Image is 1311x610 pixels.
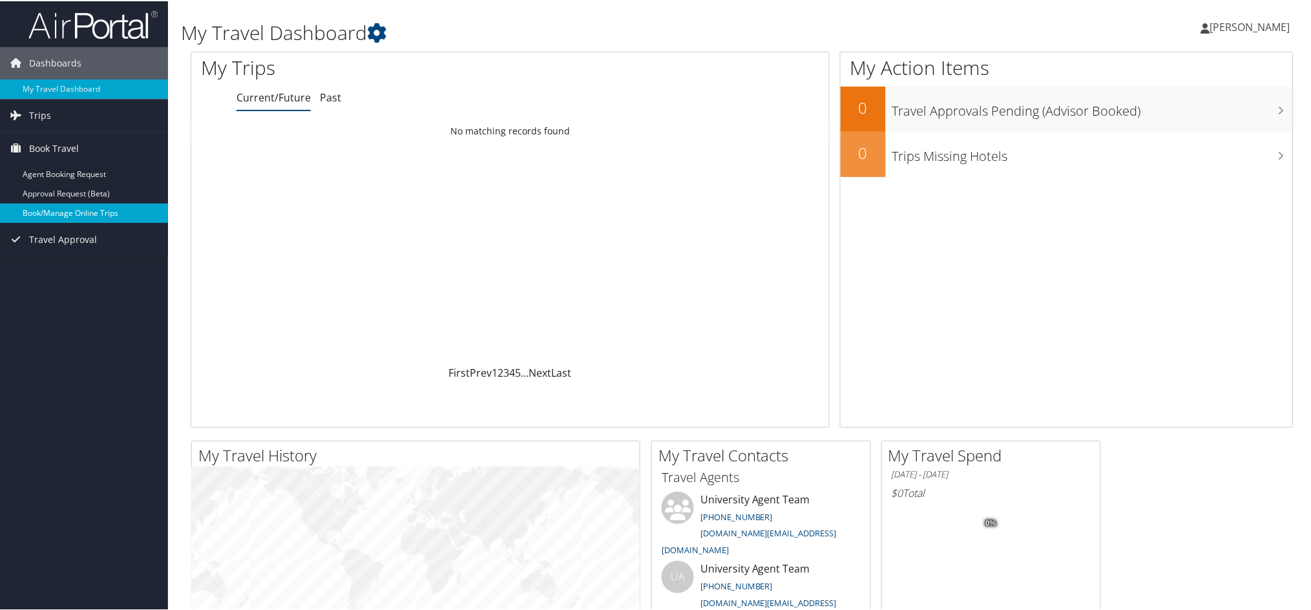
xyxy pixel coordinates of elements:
h1: My Action Items [841,53,1294,80]
span: Travel Approval [29,222,97,255]
a: 3 [504,364,510,379]
span: Book Travel [29,131,79,163]
span: Trips [29,98,51,131]
a: 0Travel Approvals Pending (Advisor Booked) [841,85,1294,131]
span: … [521,364,529,379]
span: Dashboards [29,46,81,78]
a: Next [529,364,552,379]
a: Prev [470,364,492,379]
span: $0 [892,485,903,499]
h2: My Travel Spend [888,443,1100,465]
a: 0Trips Missing Hotels [841,131,1294,176]
li: University Agent Team [655,490,867,560]
h3: Travel Agents [662,467,861,485]
h2: My Travel Contacts [658,443,870,465]
h6: [DATE] - [DATE] [892,467,1091,479]
a: [PERSON_NAME] [1201,6,1303,45]
h2: 0 [841,96,886,118]
td: No matching records found [191,118,829,142]
h3: Travel Approvals Pending (Advisor Booked) [892,94,1294,119]
img: airportal-logo.png [28,8,158,39]
h1: My Trips [201,53,554,80]
a: 1 [492,364,498,379]
a: First [449,364,470,379]
h6: Total [892,485,1091,499]
h3: Trips Missing Hotels [892,140,1294,164]
a: [DOMAIN_NAME][EMAIL_ADDRESS][DOMAIN_NAME] [662,526,837,554]
tspan: 0% [986,518,996,526]
a: 4 [510,364,516,379]
a: Past [320,89,341,103]
a: [PHONE_NUMBER] [700,510,773,521]
a: 2 [498,364,504,379]
a: Last [552,364,572,379]
span: [PERSON_NAME] [1210,19,1290,33]
h1: My Travel Dashboard [181,18,929,45]
h2: 0 [841,141,886,163]
div: UA [662,560,694,592]
a: [PHONE_NUMBER] [700,579,773,591]
h2: My Travel History [198,443,640,465]
a: 5 [516,364,521,379]
a: Current/Future [236,89,311,103]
